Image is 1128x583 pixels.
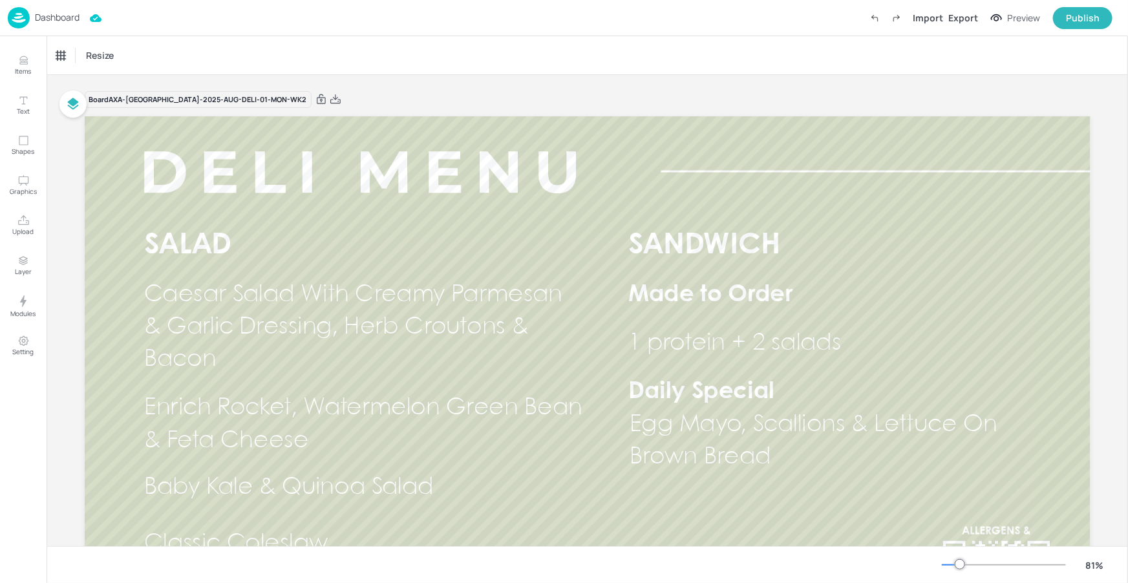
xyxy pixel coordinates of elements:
[1079,558,1110,572] div: 81 %
[144,397,582,452] span: Enrich Rocket, Watermelon Green Bean & Feta Cheese
[8,7,30,28] img: logo-86c26b7e.jpg
[144,533,327,555] span: Classic Coleslaw
[913,11,943,25] div: Import
[1053,7,1112,29] button: Publish
[35,13,80,22] p: Dashboard
[628,232,780,259] span: SANDWICH
[144,476,432,498] span: Baby Kale & Quinoa Salad
[85,91,312,109] div: Board AXA-[GEOGRAPHIC_DATA]-2025-AUG-DELI-01-MON-WK2
[144,232,231,259] span: SALAD
[1007,11,1040,25] div: Preview
[628,381,774,403] span: Daily Special
[1066,11,1100,25] div: Publish
[948,11,978,25] div: Export
[83,48,116,62] span: Resize
[864,7,886,29] label: Undo (Ctrl + Z)
[886,7,908,29] label: Redo (Ctrl + Y)
[628,333,841,355] span: 1 protein + 2 salads
[629,414,997,468] span: Egg Mayo, Scallions & Lettuce On Brown Bread
[628,284,792,306] span: Made to Order
[983,8,1048,28] button: Preview
[144,284,562,370] span: Caesar Salad With Creamy Parmesan & Garlic Dressing, Herb Croutons & Bacon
